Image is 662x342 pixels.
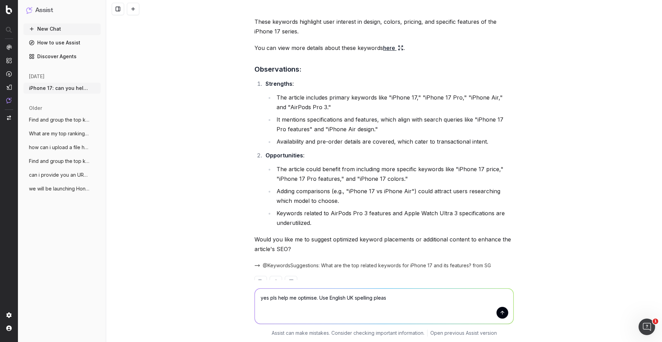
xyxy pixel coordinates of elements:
[255,289,513,324] textarea: yes pls help me optimise. Use English UK spelling plea
[430,330,497,336] a: Open previous Assist version
[274,137,514,146] li: Availability and pre-order details are covered, which cater to transactional intent.
[23,128,101,139] button: What are my top ranking pages?
[254,43,514,53] p: You can view more details about these keywords .
[29,85,90,92] span: iPhone 17: can you help me see if this b
[6,58,12,63] img: Intelligence
[6,325,12,331] img: My account
[23,23,101,34] button: New Chat
[639,319,655,335] iframe: Intercom live chat
[26,7,32,13] img: Assist
[7,115,11,120] img: Switch project
[6,44,12,50] img: Analytics
[23,169,101,180] button: can i provide you an URL and you tell me
[23,51,101,62] a: Discover Agents
[29,144,90,151] span: how can i upload a file here?
[23,142,101,153] button: how can i upload a file here?
[6,312,12,318] img: Setting
[29,105,42,112] span: older
[274,186,514,206] li: Adding comparisons (e.g., "iPhone 17 vs iPhone Air") could attract users researching which model ...
[6,97,12,103] img: Assist
[653,319,658,324] span: 1
[254,235,514,254] p: Would you like me to suggest optimized keyword placements or additional content to enhance the ar...
[6,5,12,14] img: Botify logo
[29,158,90,165] span: Find and group the top keywords for http
[23,114,101,125] button: Find and group the top keywords for ipho
[274,208,514,228] li: Keywords related to AirPods Pro 3 features and Apple Watch Ultra 3 specifications are underutilized.
[274,93,514,112] li: The article includes primary keywords like "iPhone 17," "iPhone 17 Pro," "iPhone Air," and "AirPo...
[272,330,424,336] p: Assist can make mistakes. Consider checking important information.
[29,130,90,137] span: What are my top ranking pages?
[274,164,514,184] li: The article could benefit from including more specific keywords like "iPhone 17 price," "iPhone 1...
[254,17,514,36] p: These keywords highlight user interest in design, colors, pricing, and specific features of the i...
[265,80,292,87] strong: Strengths
[383,43,403,53] a: here
[254,64,514,75] h3: Observations:
[29,185,90,192] span: we will be launching Honor Magic7 Pro so
[263,262,491,269] span: @KeywordsSuggestions: What are the top related keywords for iPhone 17 and its features? from SG
[6,84,12,90] img: Studio
[23,156,101,167] button: Find and group the top keywords for http
[265,152,303,159] strong: Opportunities
[23,83,101,94] button: iPhone 17: can you help me see if this b
[29,73,44,80] span: [DATE]
[263,151,514,228] li: :
[35,6,53,15] h1: Assist
[23,37,101,48] a: How to use Assist
[29,116,90,123] span: Find and group the top keywords for ipho
[274,115,514,134] li: It mentions specifications and features, which align with search queries like "iPhone 17 Pro feat...
[263,79,514,146] li: :
[26,6,98,15] button: Assist
[29,172,90,178] span: can i provide you an URL and you tell me
[6,71,12,77] img: Activation
[23,183,101,194] button: we will be launching Honor Magic7 Pro so
[254,262,491,269] button: @KeywordsSuggestions: What are the top related keywords for iPhone 17 and its features? from SG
